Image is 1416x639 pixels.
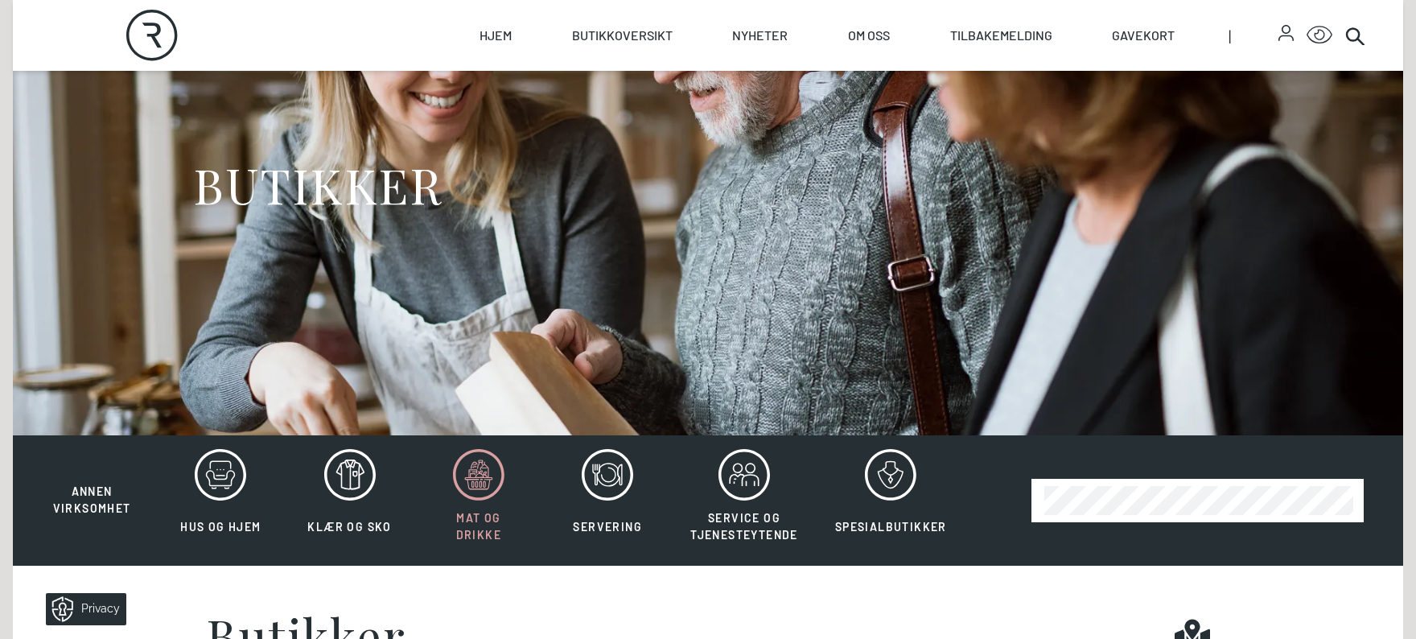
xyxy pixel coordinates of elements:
iframe: Manage Preferences [16,587,147,631]
button: Annen virksomhet [29,448,154,517]
button: Spesialbutikker [818,448,964,553]
button: Mat og drikke [416,448,541,553]
span: Service og tjenesteytende [690,511,798,542]
button: Servering [545,448,670,553]
button: Service og tjenesteytende [673,448,815,553]
h1: BUTIKKER [193,155,442,215]
span: Annen virksomhet [53,484,131,515]
span: Klær og sko [307,520,391,534]
button: Open Accessibility Menu [1307,23,1332,48]
button: Klær og sko [287,448,413,553]
button: Hus og hjem [158,448,283,553]
span: Servering [573,520,642,534]
span: Hus og hjem [180,520,261,534]
span: Mat og drikke [456,511,501,542]
span: Spesialbutikker [835,520,947,534]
